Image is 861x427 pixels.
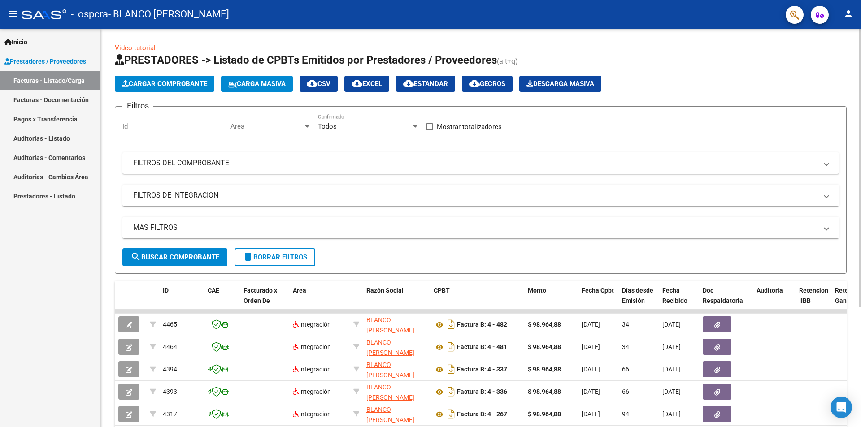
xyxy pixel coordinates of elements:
mat-icon: menu [7,9,18,19]
i: Descargar documento [445,407,457,421]
div: 27187139525 [366,360,426,379]
button: Cargar Comprobante [115,76,214,92]
strong: $ 98.964,88 [528,410,561,418]
span: Cargar Comprobante [122,80,207,88]
i: Descargar documento [445,340,457,354]
span: Prestadores / Proveedores [4,56,86,66]
span: 34 [622,321,629,328]
span: [DATE] [582,343,600,350]
span: Monto [528,287,546,294]
span: Integración [293,321,331,328]
strong: $ 98.964,88 [528,321,561,328]
strong: Factura B: 4 - 337 [457,366,507,373]
span: [DATE] [662,321,681,328]
mat-panel-title: FILTROS DEL COMPROBANTE [133,158,818,168]
mat-icon: person [843,9,854,19]
mat-expansion-panel-header: MAS FILTROS [122,217,839,238]
datatable-header-cell: CPBT [430,281,524,320]
span: 4317 [163,410,177,418]
span: CSV [307,80,330,88]
h3: Filtros [122,99,153,112]
span: Inicio [4,37,27,47]
span: Auditoria [757,287,783,294]
mat-icon: cloud_download [403,78,414,89]
mat-icon: cloud_download [352,78,362,89]
span: - ospcra [71,4,108,24]
i: Descargar documento [445,317,457,332]
datatable-header-cell: Monto [524,281,578,320]
span: BLANCO [PERSON_NAME] [366,384,414,401]
span: Integración [293,388,331,395]
span: BLANCO [PERSON_NAME] [366,361,414,379]
span: 94 [622,410,629,418]
datatable-header-cell: Retencion IIBB [796,281,831,320]
mat-icon: delete [243,251,253,262]
span: ID [163,287,169,294]
span: CPBT [434,287,450,294]
div: 27187139525 [366,315,426,334]
mat-panel-title: FILTROS DE INTEGRACION [133,190,818,200]
button: Gecros [462,76,513,92]
i: Descargar documento [445,384,457,399]
span: Todos [318,122,337,130]
strong: Factura B: 4 - 482 [457,321,507,328]
button: Buscar Comprobante [122,248,227,266]
button: Estandar [396,76,455,92]
div: 27187139525 [366,337,426,356]
span: [DATE] [662,343,681,350]
span: Doc Respaldatoria [703,287,743,304]
strong: $ 98.964,88 [528,388,561,395]
span: [DATE] [582,366,600,373]
span: CAE [208,287,219,294]
mat-icon: search [130,251,141,262]
div: 27187139525 [366,382,426,401]
span: Fecha Cpbt [582,287,614,294]
app-download-masive: Descarga masiva de comprobantes (adjuntos) [519,76,601,92]
span: Integración [293,366,331,373]
span: 4465 [163,321,177,328]
span: [DATE] [582,410,600,418]
span: Descarga Masiva [526,80,594,88]
span: Estandar [403,80,448,88]
span: [DATE] [662,388,681,395]
i: Descargar documento [445,362,457,376]
strong: Factura B: 4 - 481 [457,344,507,351]
span: [DATE] [662,410,681,418]
span: BLANCO [PERSON_NAME] [366,339,414,356]
span: Area [293,287,306,294]
mat-expansion-panel-header: FILTROS DEL COMPROBANTE [122,152,839,174]
span: EXCEL [352,80,382,88]
span: Integración [293,343,331,350]
datatable-header-cell: Auditoria [753,281,796,320]
span: Area [230,122,303,130]
mat-icon: cloud_download [469,78,480,89]
span: Retencion IIBB [799,287,828,304]
span: Integración [293,410,331,418]
strong: Factura B: 4 - 336 [457,388,507,396]
div: 27187139525 [366,405,426,423]
span: PRESTADORES -> Listado de CPBTs Emitidos por Prestadores / Proveedores [115,54,497,66]
span: [DATE] [582,388,600,395]
span: 4393 [163,388,177,395]
button: CSV [300,76,338,92]
button: Borrar Filtros [235,248,315,266]
span: 66 [622,388,629,395]
datatable-header-cell: Facturado x Orden De [240,281,289,320]
datatable-header-cell: Fecha Cpbt [578,281,618,320]
span: Borrar Filtros [243,253,307,261]
mat-icon: cloud_download [307,78,317,89]
datatable-header-cell: Razón Social [363,281,430,320]
span: Carga Masiva [228,80,286,88]
strong: $ 98.964,88 [528,343,561,350]
button: Carga Masiva [221,76,293,92]
a: Video tutorial [115,44,156,52]
span: 4394 [163,366,177,373]
datatable-header-cell: Días desde Emisión [618,281,659,320]
span: [DATE] [662,366,681,373]
datatable-header-cell: Doc Respaldatoria [699,281,753,320]
mat-panel-title: MAS FILTROS [133,223,818,233]
span: Mostrar totalizadores [437,121,502,132]
span: Fecha Recibido [662,287,687,304]
button: Descarga Masiva [519,76,601,92]
span: BLANCO [PERSON_NAME] [366,406,414,423]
